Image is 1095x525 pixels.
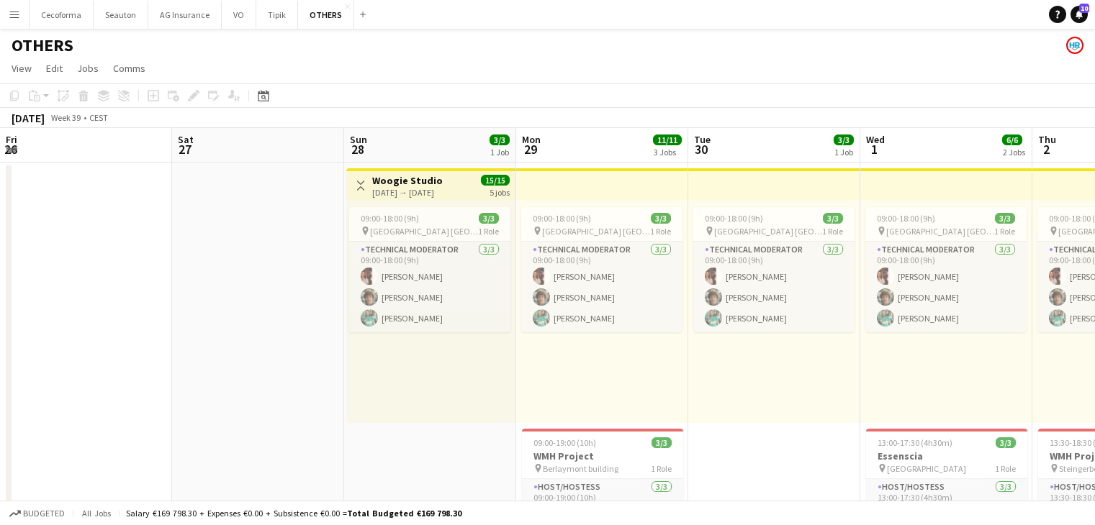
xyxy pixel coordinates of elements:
[866,449,1027,462] h3: Essenscia
[834,134,854,145] span: 3/3
[650,226,671,237] span: 1 Role
[222,1,256,29] button: VO
[478,226,499,237] span: 1 Role
[490,186,510,198] div: 5 jobs
[520,141,541,157] span: 29
[887,463,966,474] span: [GEOGRAPHIC_DATA]
[71,59,104,78] a: Jobs
[652,437,672,448] span: 3/3
[995,463,1016,474] span: 1 Role
[4,141,17,157] span: 26
[479,213,499,224] span: 3/3
[877,213,935,224] span: 09:00-18:00 (9h)
[6,133,17,146] span: Fri
[89,112,108,123] div: CEST
[542,226,650,237] span: [GEOGRAPHIC_DATA] [GEOGRAPHIC_DATA]
[886,226,994,237] span: [GEOGRAPHIC_DATA] [GEOGRAPHIC_DATA]
[94,1,148,29] button: Seauton
[481,175,510,186] span: 15/15
[347,508,461,519] span: Total Budgeted €169 798.30
[348,141,367,157] span: 28
[349,207,510,332] app-job-card: 09:00-18:00 (9h)3/3 [GEOGRAPHIC_DATA] [GEOGRAPHIC_DATA]1 RoleTechnical Moderator3/309:00-18:00 (9...
[521,242,682,332] app-card-role: Technical Moderator3/309:00-18:00 (9h)[PERSON_NAME][PERSON_NAME][PERSON_NAME]
[865,242,1027,332] app-card-role: Technical Moderator3/309:00-18:00 (9h)[PERSON_NAME][PERSON_NAME][PERSON_NAME]
[6,59,37,78] a: View
[994,226,1015,237] span: 1 Role
[864,141,885,157] span: 1
[692,141,711,157] span: 30
[865,207,1027,332] app-job-card: 09:00-18:00 (9h)3/3 [GEOGRAPHIC_DATA] [GEOGRAPHIC_DATA]1 RoleTechnical Moderator3/309:00-18:00 (9...
[878,437,952,448] span: 13:00-17:30 (4h30m)
[48,112,84,123] span: Week 39
[370,226,478,237] span: [GEOGRAPHIC_DATA] [GEOGRAPHIC_DATA]
[349,242,510,332] app-card-role: Technical Moderator3/309:00-18:00 (9h)[PERSON_NAME][PERSON_NAME][PERSON_NAME]
[126,508,461,519] div: Salary €169 798.30 + Expenses €0.00 + Subsistence €0.00 =
[533,437,596,448] span: 09:00-19:00 (10h)
[653,134,682,145] span: 11/11
[533,213,591,224] span: 09:00-18:00 (9h)
[176,141,194,157] span: 27
[30,1,94,29] button: Cecoforma
[714,226,822,237] span: [GEOGRAPHIC_DATA] [GEOGRAPHIC_DATA]
[12,35,73,56] h1: OTHERS
[996,437,1016,448] span: 3/3
[298,1,354,29] button: OTHERS
[823,213,843,224] span: 3/3
[46,62,63,75] span: Edit
[1066,37,1083,54] app-user-avatar: HR Team
[23,508,65,519] span: Budgeted
[693,242,855,332] app-card-role: Technical Moderator3/309:00-18:00 (9h)[PERSON_NAME][PERSON_NAME][PERSON_NAME]
[834,147,853,157] div: 1 Job
[822,226,843,237] span: 1 Role
[372,174,443,187] h3: Woogie Studio
[1002,134,1022,145] span: 6/6
[12,111,45,125] div: [DATE]
[107,59,151,78] a: Comms
[148,1,222,29] button: AG Insurance
[1038,133,1056,146] span: Thu
[490,134,510,145] span: 3/3
[12,62,32,75] span: View
[1079,4,1089,13] span: 10
[654,147,681,157] div: 3 Jobs
[694,133,711,146] span: Tue
[1071,6,1088,23] a: 10
[256,1,298,29] button: Tipik
[693,207,855,332] app-job-card: 09:00-18:00 (9h)3/3 [GEOGRAPHIC_DATA] [GEOGRAPHIC_DATA]1 RoleTechnical Moderator3/309:00-18:00 (9...
[651,213,671,224] span: 3/3
[522,133,541,146] span: Mon
[521,207,682,332] app-job-card: 09:00-18:00 (9h)3/3 [GEOGRAPHIC_DATA] [GEOGRAPHIC_DATA]1 RoleTechnical Moderator3/309:00-18:00 (9...
[522,449,683,462] h3: WMH Project
[705,213,763,224] span: 09:00-18:00 (9h)
[350,133,367,146] span: Sun
[361,213,419,224] span: 09:00-18:00 (9h)
[79,508,114,519] span: All jobs
[1036,141,1056,157] span: 2
[7,506,67,521] button: Budgeted
[372,187,443,198] div: [DATE] → [DATE]
[113,62,145,75] span: Comms
[178,133,194,146] span: Sat
[1003,147,1025,157] div: 2 Jobs
[77,62,99,75] span: Jobs
[490,147,509,157] div: 1 Job
[995,213,1015,224] span: 3/3
[40,59,68,78] a: Edit
[651,463,672,474] span: 1 Role
[866,133,885,146] span: Wed
[543,463,618,474] span: Berlaymont building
